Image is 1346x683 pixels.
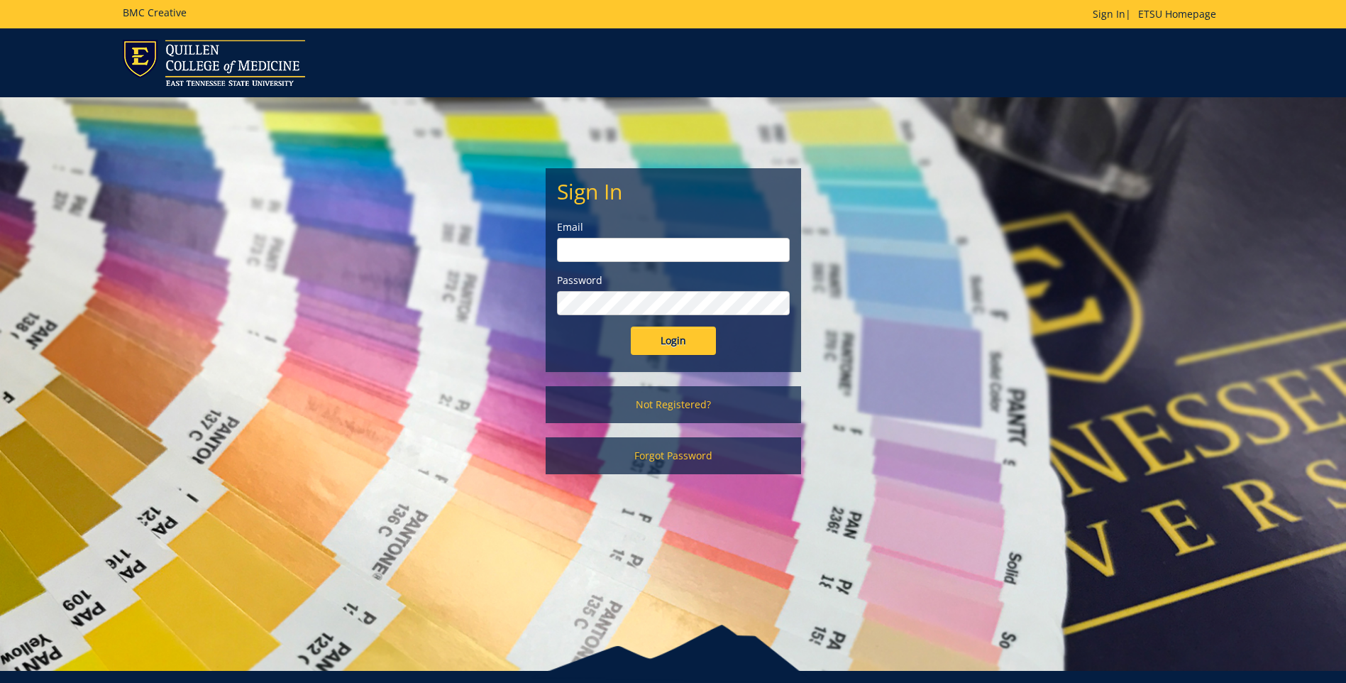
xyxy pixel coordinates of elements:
[123,40,305,86] img: ETSU logo
[546,386,801,423] a: Not Registered?
[546,437,801,474] a: Forgot Password
[1093,7,1125,21] a: Sign In
[557,273,790,288] label: Password
[557,220,790,234] label: Email
[1131,7,1223,21] a: ETSU Homepage
[557,180,790,203] h2: Sign In
[631,327,716,355] input: Login
[1093,7,1223,21] p: |
[123,7,187,18] h5: BMC Creative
